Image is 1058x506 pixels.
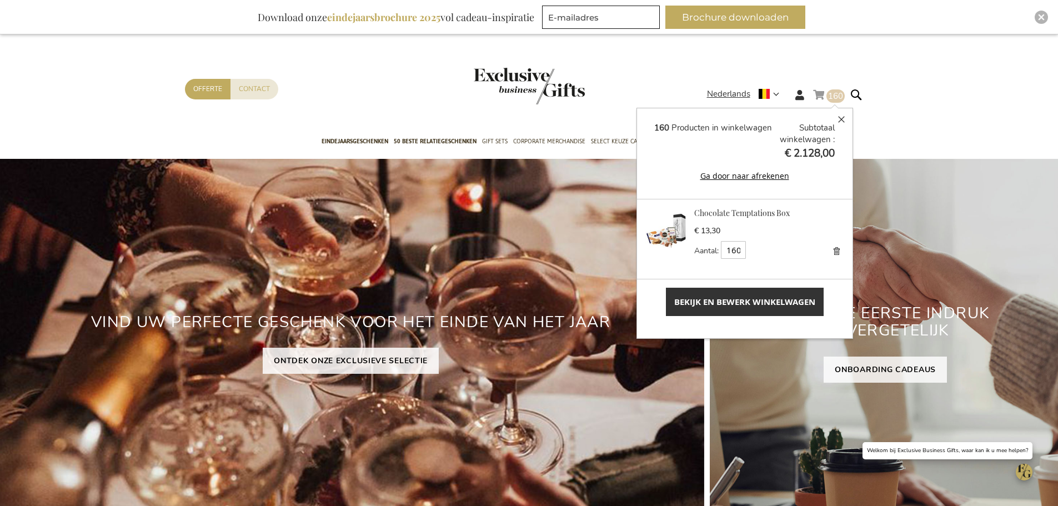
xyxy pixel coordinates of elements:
[785,146,835,161] span: € 2.128,00
[542,6,663,32] form: marketing offers and promotions
[824,357,947,383] a: ONBOARDING CADEAUS
[1038,14,1045,21] img: Close
[1035,11,1048,24] div: Close
[482,136,508,147] span: Gift Sets
[707,88,750,101] span: Nederlands
[542,6,660,29] input: E-mailadres
[813,88,845,106] a: 160
[666,288,824,316] a: Bekijk en bewerk winkelwagen
[707,88,786,101] div: Nederlands
[645,208,689,251] img: Chocolate Temptations Box
[694,226,720,236] span: € 13,30
[185,79,230,99] a: Offerte
[780,122,835,145] span: Subtotaal winkelwagen
[230,79,278,99] a: Contact
[513,136,585,147] span: Corporate Merchandise
[263,348,439,374] a: ONTDEK ONZE EXCLUSIEVE SELECTIE
[474,68,529,104] a: store logo
[394,136,477,147] span: 50 beste relatiegeschenken
[665,6,805,29] button: Brochure downloaden
[474,68,585,104] img: Exclusive Business gifts logo
[654,169,835,182] button: Ga door naar afrekenen
[654,122,669,133] span: 160
[322,136,388,147] span: Eindejaarsgeschenken
[674,296,815,308] span: Bekijk en bewerk winkelwagen
[645,208,689,254] a: Chocolate Temptations Box
[828,91,843,102] span: 160
[591,136,663,147] span: Select Keuze Cadeaubon
[694,208,790,218] a: Chocolate Temptations Box
[327,11,440,24] b: eindejaarsbrochure 2025
[694,246,719,257] label: Aantal
[671,122,772,133] span: Producten in winkelwagen
[253,6,539,29] div: Download onze vol cadeau-inspiratie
